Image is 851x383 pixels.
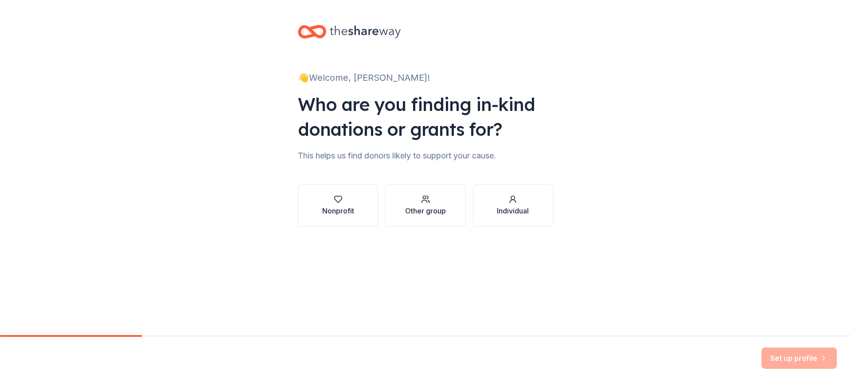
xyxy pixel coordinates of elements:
div: Nonprofit [322,205,354,216]
button: Nonprofit [298,184,378,227]
div: 👋 Welcome, [PERSON_NAME]! [298,71,553,85]
div: Other group [405,205,446,216]
div: Who are you finding in-kind donations or grants for? [298,92,553,142]
button: Other group [385,184,465,227]
div: Individual [497,205,529,216]
div: This helps us find donors likely to support your cause. [298,149,553,163]
button: Individual [473,184,553,227]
